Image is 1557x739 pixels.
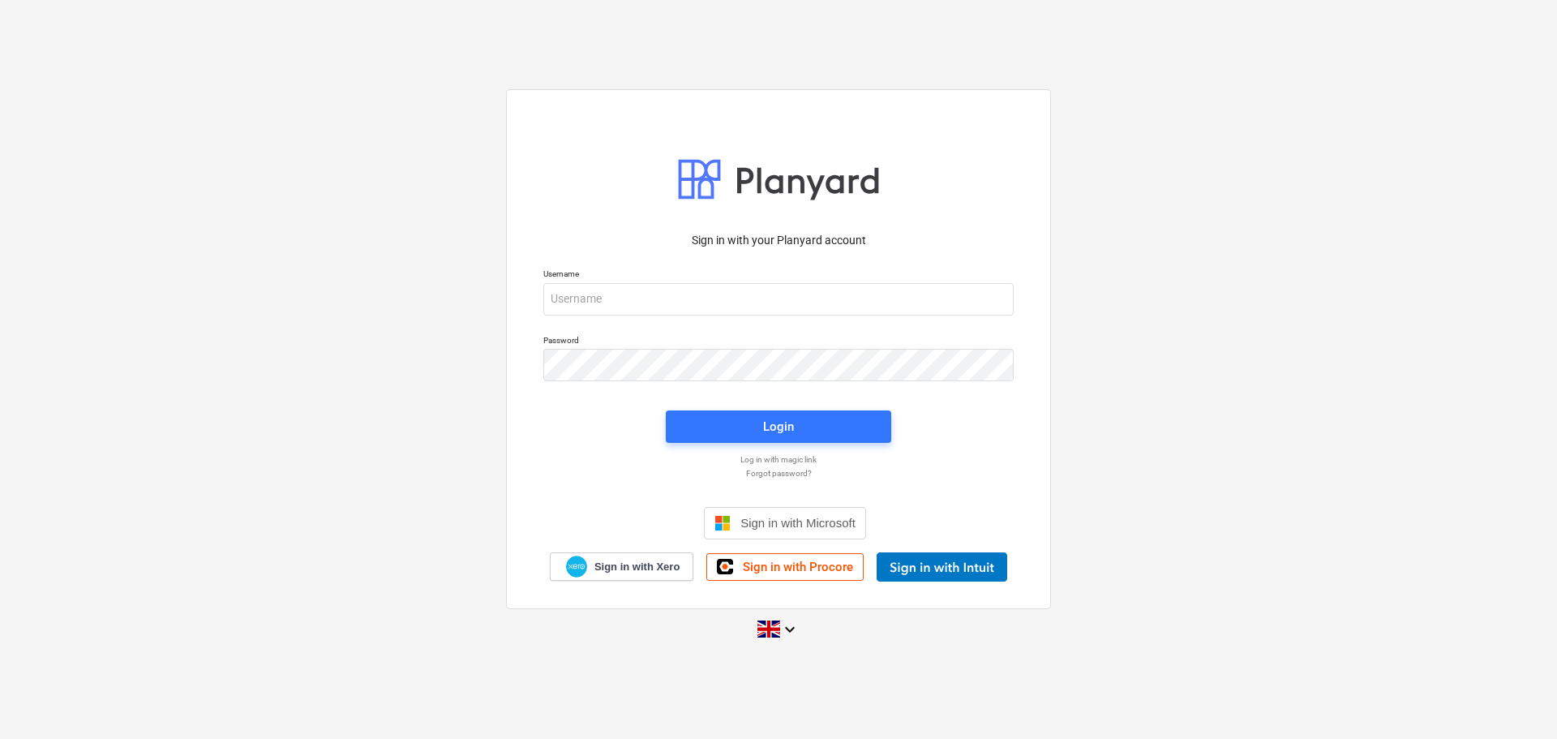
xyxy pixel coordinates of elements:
div: Login [763,416,794,437]
input: Username [543,283,1014,316]
a: Forgot password? [535,468,1022,479]
span: Sign in with Microsoft [740,516,856,530]
p: Sign in with your Planyard account [543,232,1014,249]
a: Sign in with Xero [550,552,694,581]
a: Log in with magic link [535,454,1022,465]
a: Sign in with Procore [706,553,864,581]
span: Sign in with Xero [594,560,680,574]
p: Username [543,269,1014,282]
p: Password [543,335,1014,349]
i: keyboard_arrow_down [780,620,800,639]
button: Login [666,410,891,443]
img: Xero logo [566,556,587,578]
img: Microsoft logo [714,515,731,531]
span: Sign in with Procore [743,560,853,574]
